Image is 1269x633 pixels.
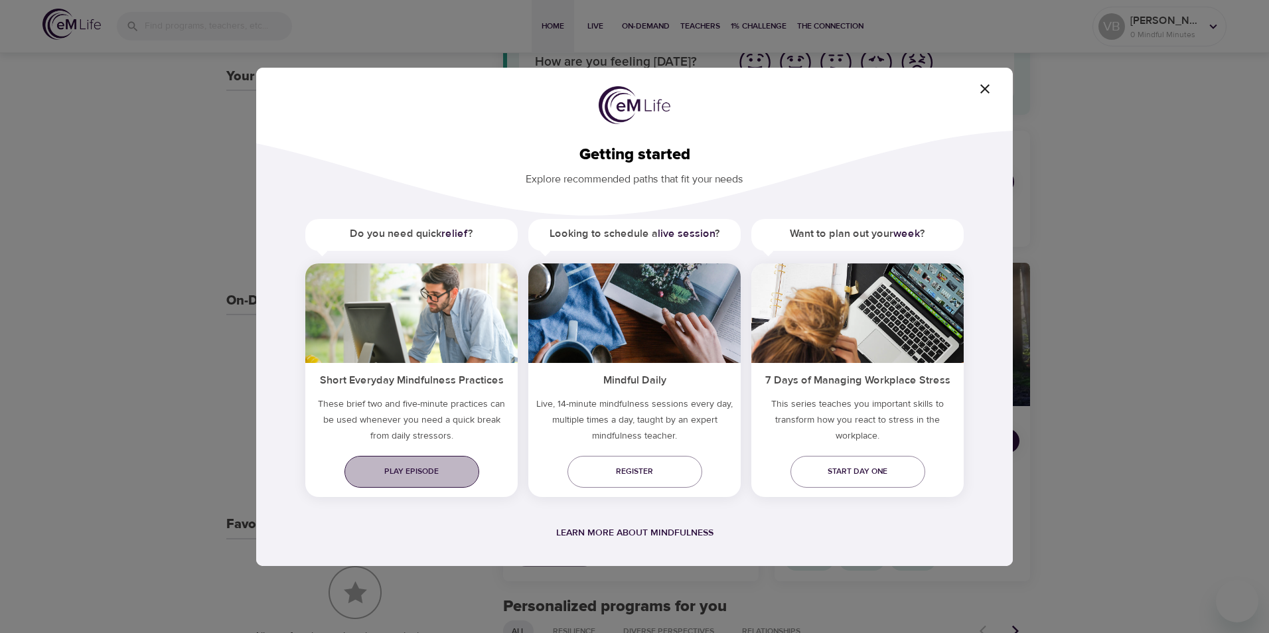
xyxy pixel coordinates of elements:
p: This series teaches you important skills to transform how you react to stress in the workplace. [751,396,964,449]
a: Learn more about mindfulness [556,527,713,539]
img: ims [751,263,964,363]
a: Play episode [344,456,479,488]
h5: Looking to schedule a ? [528,219,741,249]
img: ims [305,263,518,363]
h5: 7 Days of Managing Workplace Stress [751,363,964,395]
h5: Do you need quick ? [305,219,518,249]
a: live session [658,227,715,240]
h5: Mindful Daily [528,363,741,395]
a: relief [441,227,468,240]
h5: These brief two and five-minute practices can be used whenever you need a quick break from daily ... [305,396,518,449]
p: Explore recommended paths that fit your needs [277,164,992,187]
a: Start day one [790,456,925,488]
span: Play episode [355,464,469,478]
h5: Want to plan out your ? [751,219,964,249]
h5: Short Everyday Mindfulness Practices [305,363,518,395]
p: Live, 14-minute mindfulness sessions every day, multiple times a day, taught by an expert mindful... [528,396,741,449]
span: Start day one [801,464,915,478]
span: Register [578,464,692,478]
a: Register [567,456,702,488]
a: week [893,227,920,240]
img: logo [599,86,670,125]
h2: Getting started [277,145,992,165]
img: ims [528,263,741,363]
